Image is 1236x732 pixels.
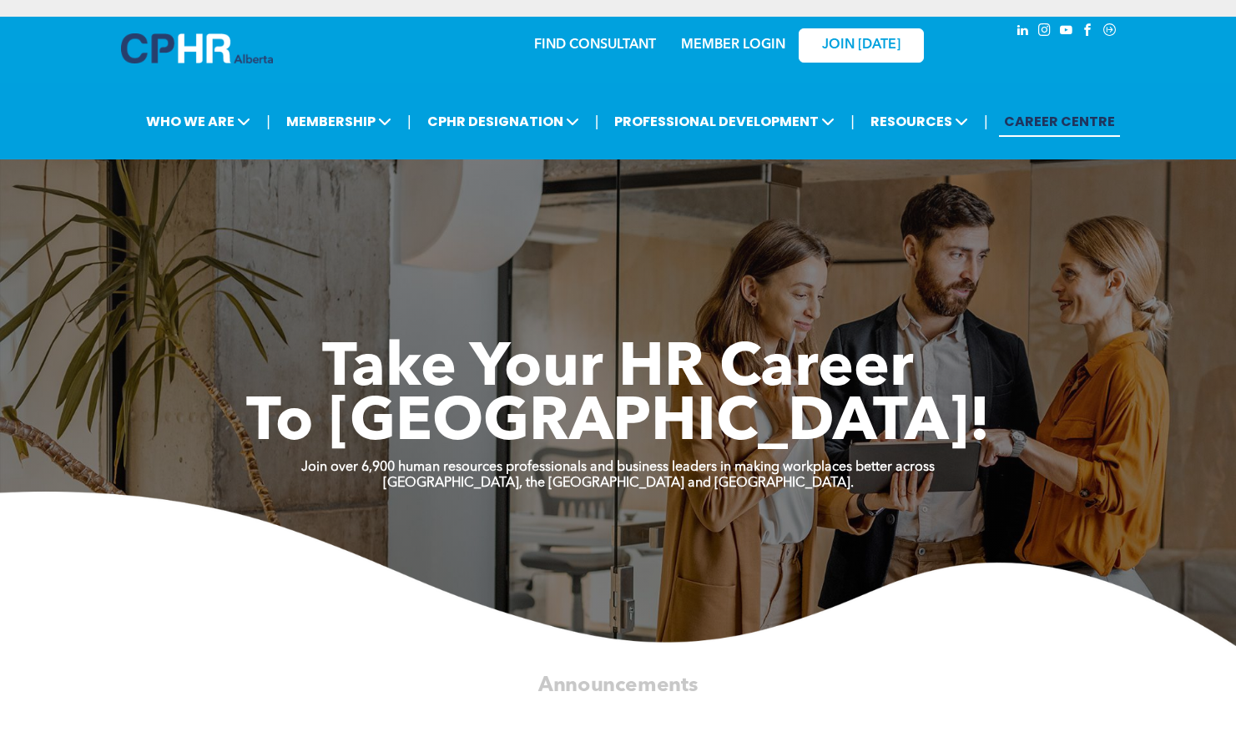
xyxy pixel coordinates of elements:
a: linkedin [1014,21,1032,43]
li: | [850,104,855,139]
span: CPHR DESIGNATION [422,106,584,137]
a: Social network [1101,21,1119,43]
a: instagram [1036,21,1054,43]
span: To [GEOGRAPHIC_DATA]! [246,394,991,454]
a: youtube [1057,21,1076,43]
span: Take Your HR Career [322,340,914,400]
span: PROFESSIONAL DEVELOPMENT [609,106,840,137]
span: Announcements [538,675,698,695]
li: | [407,104,411,139]
strong: [GEOGRAPHIC_DATA], the [GEOGRAPHIC_DATA] and [GEOGRAPHIC_DATA]. [383,477,854,490]
span: JOIN [DATE] [822,38,901,53]
span: RESOURCES [865,106,973,137]
li: | [595,104,599,139]
li: | [266,104,270,139]
span: WHO WE ARE [141,106,255,137]
img: A blue and white logo for cp alberta [121,33,273,63]
a: JOIN [DATE] [799,28,924,63]
a: CAREER CENTRE [999,106,1120,137]
li: | [984,104,988,139]
a: MEMBER LOGIN [681,38,785,52]
a: FIND CONSULTANT [534,38,656,52]
span: MEMBERSHIP [281,106,396,137]
strong: Join over 6,900 human resources professionals and business leaders in making workplaces better ac... [301,461,935,474]
a: facebook [1079,21,1097,43]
